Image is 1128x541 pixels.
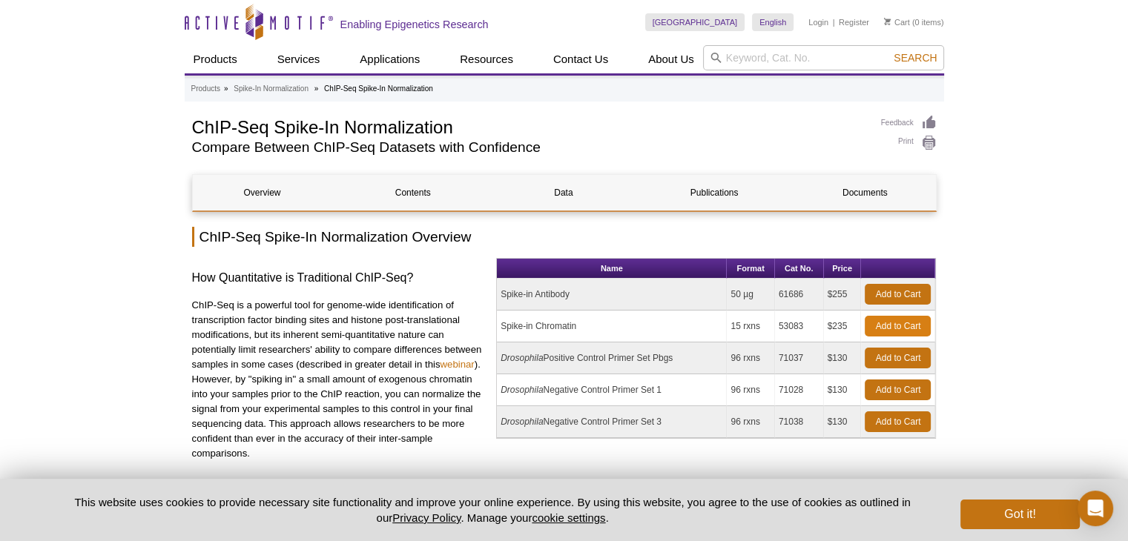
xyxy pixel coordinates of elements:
td: 61686 [775,279,824,311]
a: Applications [351,45,429,73]
td: 71037 [775,342,824,374]
a: Spike-In Normalization [234,82,309,96]
i: Drosophila [501,416,543,427]
td: Spike-in Chromatin [497,311,727,342]
a: Add to Cart [865,411,931,432]
td: $130 [824,406,862,438]
a: Contents [343,175,483,210]
a: Register [839,17,869,27]
a: About Us [639,45,703,73]
a: Add to Cart [865,316,931,336]
a: Add to Cart [865,284,931,305]
li: | [833,13,835,31]
td: Positive Control Primer Set Pbgs [497,342,727,374]
p: This website uses cookies to provide necessary site functionality and improve your online experie... [49,494,937,525]
a: Resources [451,45,522,73]
a: Documents [795,175,934,210]
button: Got it! [960,499,1079,529]
a: Feedback [881,115,937,131]
button: cookie settings [532,511,605,524]
a: Privacy Policy [392,511,461,524]
a: Overview [193,175,332,210]
td: 71028 [775,374,824,406]
td: $235 [824,311,862,342]
li: (0 items) [884,13,944,31]
i: Drosophila [501,353,543,363]
span: Search [894,52,937,64]
td: $130 [824,374,862,406]
a: Contact Us [544,45,617,73]
i: Drosophila [501,385,543,395]
a: Services [268,45,329,73]
a: Login [808,17,828,27]
a: Cart [884,17,910,27]
td: 96 rxns [727,342,774,374]
h3: How Quantitative is Traditional ChIP-Seq? [192,269,486,287]
a: [GEOGRAPHIC_DATA] [645,13,745,31]
a: English [752,13,794,31]
p: ChIP-Seq is a powerful tool for genome-wide identification of transcription factor binding sites ... [192,298,486,461]
th: Price [824,259,862,279]
td: $130 [824,342,862,374]
th: Name [497,259,727,279]
td: 53083 [775,311,824,342]
li: ChIP-Seq Spike-In Normalization [324,84,433,93]
div: Open Intercom Messenger [1078,491,1113,526]
td: Negative Control Primer Set 1 [497,374,727,406]
a: webinar [440,359,474,370]
td: 15 rxns [727,311,774,342]
li: » [314,84,319,93]
h1: ChIP-Seq Spike-In Normalization [192,115,866,137]
td: Negative Control Primer Set 3 [497,406,727,438]
li: » [224,84,228,93]
h2: Enabling Epigenetics Research [340,18,489,31]
td: Spike-in Antibody [497,279,727,311]
a: Add to Cart [865,348,931,368]
a: Data [494,175,633,210]
h2: Compare Between ChIP-Seq Datasets with Confidence [192,141,866,154]
th: Cat No. [775,259,824,279]
td: 50 µg [727,279,774,311]
td: 96 rxns [727,374,774,406]
h2: ChIP-Seq Spike-In Normalization Overview [192,227,937,247]
th: Format [727,259,774,279]
a: Products [185,45,246,73]
a: Print [881,135,937,151]
td: 96 rxns [727,406,774,438]
a: Add to Cart [865,379,931,400]
button: Search [889,51,941,64]
img: Your Cart [884,18,891,25]
input: Keyword, Cat. No. [703,45,944,70]
a: Publications [644,175,784,210]
td: $255 [824,279,862,311]
td: 71038 [775,406,824,438]
a: Products [191,82,220,96]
